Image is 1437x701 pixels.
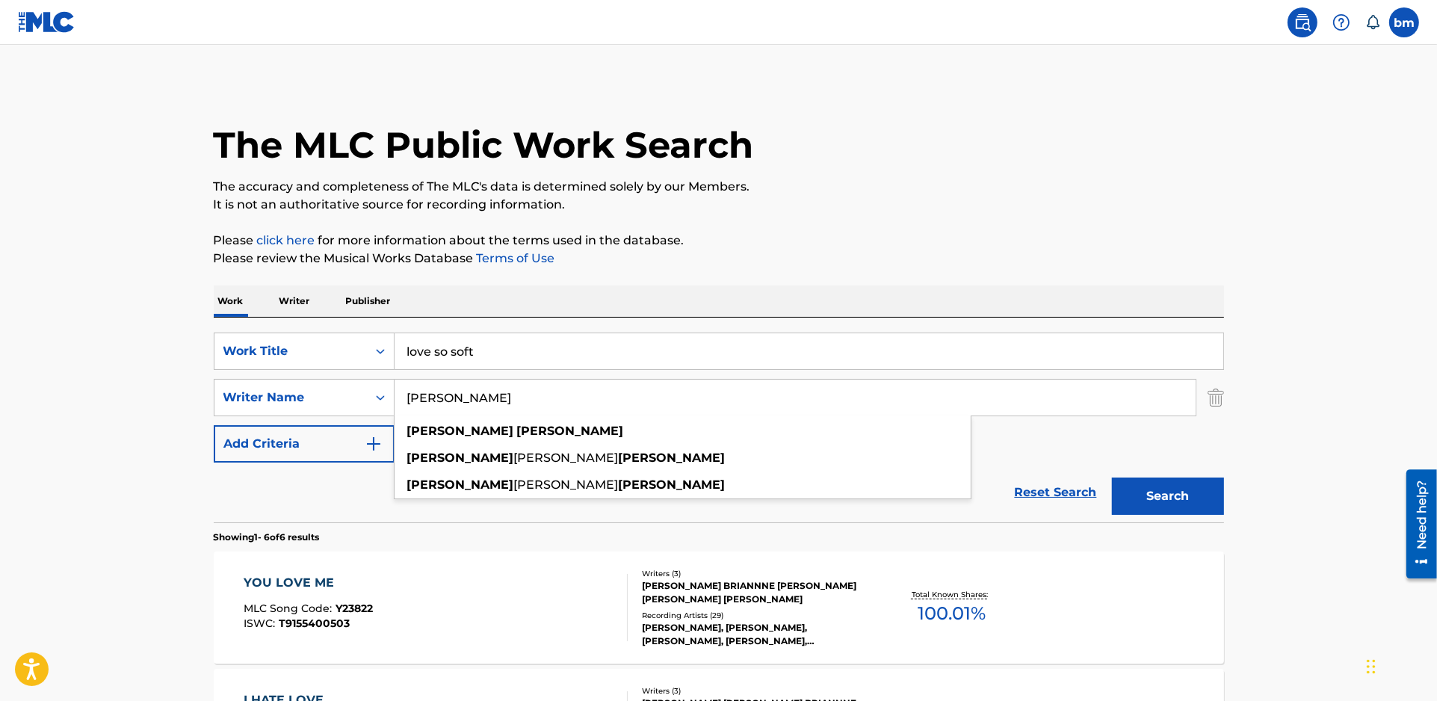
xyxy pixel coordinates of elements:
[407,424,514,438] strong: [PERSON_NAME]
[1007,476,1104,509] a: Reset Search
[214,196,1224,214] p: It is not an authoritative source for recording information.
[18,11,75,33] img: MLC Logo
[619,478,726,492] strong: [PERSON_NAME]
[642,621,868,648] div: [PERSON_NAME], [PERSON_NAME], [PERSON_NAME], [PERSON_NAME], [PERSON_NAME]
[214,425,395,463] button: Add Criteria
[244,602,336,615] span: MLC Song Code :
[1389,7,1419,37] div: User Menu
[619,451,726,465] strong: [PERSON_NAME]
[223,389,358,407] div: Writer Name
[1365,15,1380,30] div: Notifications
[407,478,514,492] strong: [PERSON_NAME]
[336,602,373,615] span: Y23822
[1395,464,1437,584] iframe: Resource Center
[214,552,1224,664] a: YOU LOVE MEMLC Song Code:Y23822ISWC:T9155400503Writers (3)[PERSON_NAME] BRIANNNE [PERSON_NAME] [P...
[1294,13,1311,31] img: search
[1208,379,1224,416] img: Delete Criterion
[257,233,315,247] a: click here
[214,232,1224,250] p: Please for more information about the terms used in the database.
[342,285,395,317] p: Publisher
[275,285,315,317] p: Writer
[214,531,320,544] p: Showing 1 - 6 of 6 results
[279,617,350,630] span: T9155400503
[1362,629,1437,701] iframe: Chat Widget
[407,451,514,465] strong: [PERSON_NAME]
[918,600,986,627] span: 100.01 %
[514,478,619,492] span: [PERSON_NAME]
[1112,478,1224,515] button: Search
[1326,7,1356,37] div: Help
[642,568,868,579] div: Writers ( 3 )
[517,424,624,438] strong: [PERSON_NAME]
[214,178,1224,196] p: The accuracy and completeness of The MLC's data is determined solely by our Members.
[642,685,868,697] div: Writers ( 3 )
[912,589,992,600] p: Total Known Shares:
[642,610,868,621] div: Recording Artists ( 29 )
[1367,644,1376,689] div: Drag
[474,251,555,265] a: Terms of Use
[214,123,754,167] h1: The MLC Public Work Search
[214,333,1224,522] form: Search Form
[214,250,1224,268] p: Please review the Musical Works Database
[223,342,358,360] div: Work Title
[642,579,868,606] div: [PERSON_NAME] BRIANNNE [PERSON_NAME] [PERSON_NAME] [PERSON_NAME]
[514,451,619,465] span: [PERSON_NAME]
[1332,13,1350,31] img: help
[214,285,248,317] p: Work
[1288,7,1317,37] a: Public Search
[244,617,279,630] span: ISWC :
[365,435,383,453] img: 9d2ae6d4665cec9f34b9.svg
[244,574,373,592] div: YOU LOVE ME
